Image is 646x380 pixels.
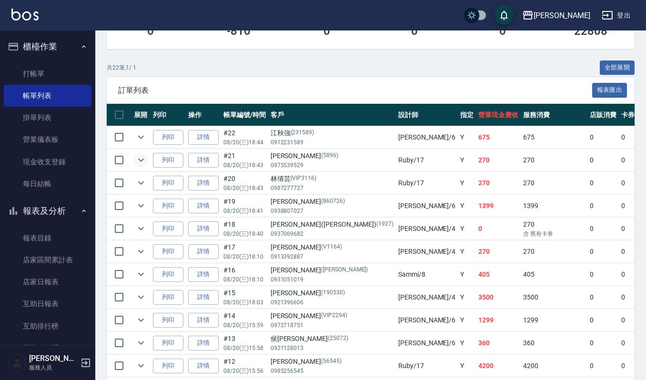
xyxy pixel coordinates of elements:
[592,85,627,94] a: 報表匯出
[4,271,91,293] a: 店家日報表
[4,85,91,107] a: 帳單列表
[396,332,458,354] td: [PERSON_NAME] /6
[396,355,458,377] td: Ruby /17
[188,267,219,282] a: 詳情
[271,184,394,192] p: 0987277727
[587,172,619,194] td: 0
[4,34,91,59] button: 櫃檯作業
[4,337,91,359] a: 互助點數明細
[4,107,91,129] a: 掛單列表
[134,267,148,281] button: expand row
[321,311,347,321] p: (VIP2294)
[153,359,183,373] button: 列印
[188,130,219,145] a: 詳情
[221,309,268,331] td: #14
[271,265,394,275] div: [PERSON_NAME]
[458,332,476,354] td: Y
[396,149,458,171] td: Ruby /17
[271,334,394,344] div: 侯[PERSON_NAME]
[271,275,394,284] p: 0931051019
[221,218,268,240] td: #18
[521,126,587,149] td: 675
[188,199,219,213] a: 詳情
[587,195,619,217] td: 0
[134,290,148,304] button: expand row
[321,265,368,275] p: ([PERSON_NAME])
[521,172,587,194] td: 270
[271,242,394,252] div: [PERSON_NAME]
[587,149,619,171] td: 0
[396,104,458,126] th: 設計師
[376,220,394,230] p: (1927)
[188,153,219,168] a: 詳情
[188,290,219,305] a: 詳情
[476,172,521,194] td: 270
[4,249,91,271] a: 店家區間累計表
[221,104,268,126] th: 帳單編號/時間
[458,355,476,377] td: Y
[587,104,619,126] th: 店販消費
[534,10,590,21] div: [PERSON_NAME]
[396,172,458,194] td: Ruby /17
[153,153,183,168] button: 列印
[223,230,266,238] p: 08/20 (三) 18:40
[221,126,268,149] td: #22
[153,244,183,259] button: 列印
[271,220,394,230] div: [PERSON_NAME]([PERSON_NAME])
[223,321,266,330] p: 08/20 (三) 15:59
[153,336,183,350] button: 列印
[476,286,521,309] td: 3500
[221,286,268,309] td: #15
[4,151,91,173] a: 現金收支登錄
[476,195,521,217] td: 1399
[587,218,619,240] td: 0
[321,242,342,252] p: (V1164)
[271,230,394,238] p: 0937069682
[188,221,219,236] a: 詳情
[600,60,635,75] button: 全部展開
[518,6,594,25] button: [PERSON_NAME]
[458,172,476,194] td: Y
[587,286,619,309] td: 0
[4,173,91,195] a: 每日結帳
[396,126,458,149] td: [PERSON_NAME] /6
[587,126,619,149] td: 0
[153,221,183,236] button: 列印
[271,151,394,161] div: [PERSON_NAME]
[271,207,394,215] p: 0938807027
[587,263,619,286] td: 0
[227,24,251,38] h3: -810
[11,9,39,20] img: Logo
[223,184,266,192] p: 08/20 (三) 18:43
[153,199,183,213] button: 列印
[592,83,627,98] button: 報表匯出
[134,221,148,236] button: expand row
[396,195,458,217] td: [PERSON_NAME] /6
[476,104,521,126] th: 營業現金應收
[134,153,148,167] button: expand row
[521,195,587,217] td: 1399
[476,263,521,286] td: 405
[223,207,266,215] p: 08/20 (三) 18:41
[291,174,317,184] p: (VIP3116)
[396,286,458,309] td: [PERSON_NAME] /4
[521,309,587,331] td: 1299
[291,128,314,138] p: (231589)
[223,138,266,147] p: 08/20 (三) 18:44
[221,263,268,286] td: #16
[271,367,394,375] p: 0985256545
[223,367,266,375] p: 08/20 (三) 15:56
[223,298,266,307] p: 08/20 (三) 18:03
[221,355,268,377] td: #12
[188,359,219,373] a: 詳情
[271,161,394,170] p: 0975539529
[186,104,221,126] th: 操作
[271,138,394,147] p: 0912231589
[4,293,91,315] a: 互助日報表
[499,24,506,38] h3: 0
[476,126,521,149] td: 675
[134,313,148,327] button: expand row
[598,7,635,24] button: 登出
[188,244,219,259] a: 詳情
[458,149,476,171] td: Y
